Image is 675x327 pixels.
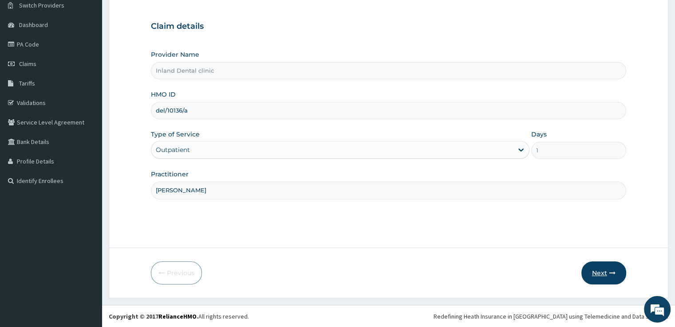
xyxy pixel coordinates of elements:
[151,102,626,119] input: Enter HMO ID
[4,226,169,257] textarea: Type your message and hit 'Enter'
[158,312,197,320] a: RelianceHMO
[151,90,176,99] label: HMO ID
[51,104,122,193] span: We're online!
[151,170,189,179] label: Practitioner
[151,182,626,199] input: Enter Name
[19,60,36,68] span: Claims
[46,50,149,61] div: Chat with us now
[19,21,48,29] span: Dashboard
[16,44,36,66] img: d_794563401_company_1708531726252_794563401
[156,145,190,154] div: Outpatient
[581,261,626,284] button: Next
[19,1,64,9] span: Switch Providers
[19,79,35,87] span: Tariffs
[146,4,167,26] div: Minimize live chat window
[434,312,668,321] div: Redefining Heath Insurance in [GEOGRAPHIC_DATA] using Telemedicine and Data Science!
[151,50,199,59] label: Provider Name
[109,312,198,320] strong: Copyright © 2017 .
[151,130,200,139] label: Type of Service
[151,22,626,31] h3: Claim details
[151,261,202,284] button: Previous
[531,130,547,139] label: Days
